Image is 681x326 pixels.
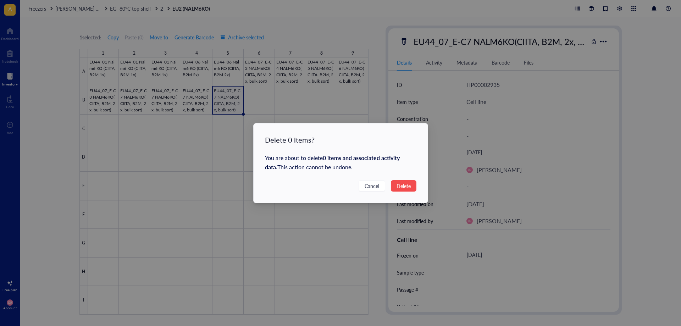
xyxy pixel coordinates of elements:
strong: 0 items and associated activity data . [265,154,400,171]
span: Delete [396,182,410,190]
span: Cancel [364,182,379,190]
div: You are about to delete This action cannot be undone. [265,153,416,172]
button: Delete [391,180,416,192]
button: Cancel [358,180,385,192]
div: Delete 0 items? [265,135,416,145]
